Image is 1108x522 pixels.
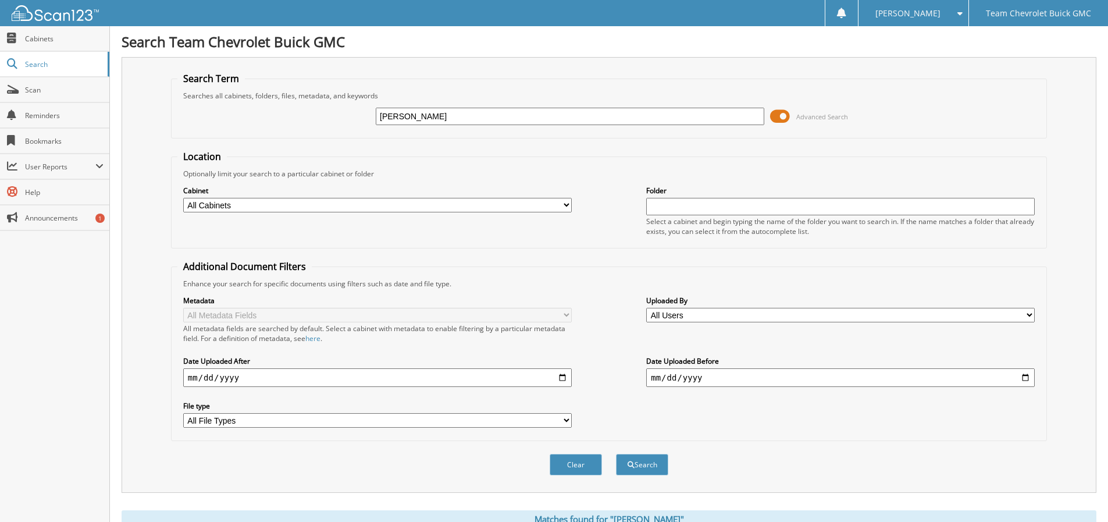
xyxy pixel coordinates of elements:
label: Folder [646,186,1035,196]
div: All metadata fields are searched by default. Select a cabinet with metadata to enable filtering b... [183,324,572,343]
legend: Additional Document Filters [177,260,312,273]
span: User Reports [25,162,95,172]
span: Search [25,59,102,69]
button: Search [616,454,668,475]
span: Scan [25,85,104,95]
a: here [305,333,320,343]
label: Date Uploaded After [183,356,572,366]
label: Metadata [183,296,572,306]
legend: Search Term [177,72,245,85]
span: Announcements [25,213,104,223]
span: Team Chevrolet Buick GMC [986,10,1091,17]
div: 1 [95,214,105,223]
label: Date Uploaded Before [646,356,1035,366]
span: Advanced Search [796,112,848,121]
img: scan123-logo-white.svg [12,5,99,21]
span: Reminders [25,111,104,120]
div: Optionally limit your search to a particular cabinet or folder [177,169,1041,179]
div: Searches all cabinets, folders, files, metadata, and keywords [177,91,1041,101]
button: Clear [550,454,602,475]
span: Help [25,187,104,197]
span: Bookmarks [25,136,104,146]
span: Cabinets [25,34,104,44]
input: end [646,368,1035,387]
label: Uploaded By [646,296,1035,306]
input: start [183,368,572,387]
div: Select a cabinet and begin typing the name of the folder you want to search in. If the name match... [646,216,1035,236]
legend: Location [177,150,227,163]
label: Cabinet [183,186,572,196]
h1: Search Team Chevrolet Buick GMC [122,32,1096,51]
div: Enhance your search for specific documents using filters such as date and file type. [177,279,1041,289]
label: File type [183,401,572,411]
span: [PERSON_NAME] [875,10,940,17]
